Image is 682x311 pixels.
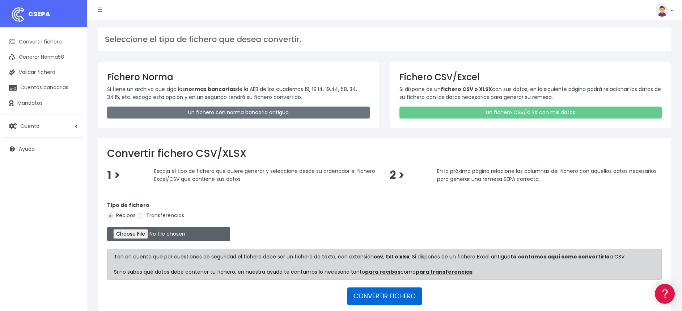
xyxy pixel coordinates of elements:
a: te contamos aquí como convertirlo [511,253,610,260]
a: para recibos [365,268,401,275]
div: Facturación [7,144,137,151]
a: Mandatos [4,96,83,111]
a: Convertir fichero [4,34,83,50]
span: Ayuda [19,145,35,153]
a: para transferencias [416,268,473,275]
h3: Fichero CSV/Excel [399,72,662,82]
p: Si tiene un archivo que siga las de la AEB de los cuadernos 19, 19.14, 19.44, 58, 34, 34.15, etc.... [107,85,370,101]
h3: Fichero Norma [107,72,370,82]
span: 1 > [107,167,120,183]
button: CONVERTIR FICHERO [347,287,422,305]
a: Videotutoriales [7,114,137,125]
a: Formatos [7,92,137,103]
h2: Convertir fichero CSV/XLSX [107,148,662,160]
strong: Tipo de fichero [107,202,149,209]
a: Cuentas bancarias [4,80,83,95]
img: logo [9,5,27,24]
label: Transferencias [137,212,184,219]
a: Validar fichero [4,65,83,80]
span: 2 > [390,167,404,183]
button: Contáctanos [7,194,137,207]
label: Recibos [107,212,136,219]
a: API [7,185,137,196]
a: Perfiles de empresas [7,125,137,137]
a: General [7,155,137,167]
a: Problemas habituales [7,103,137,114]
a: Un fichero CSV/XLSX con mis datos [399,107,662,119]
img: profile [656,4,669,17]
a: Cuenta [4,119,83,134]
span: Cuenta [20,122,39,129]
div: Convertir ficheros [7,80,137,87]
span: En la próxima página relacione las columnas del fichero con aquellos datos necesarios para genera... [437,167,657,183]
a: Generar Norma58 [4,50,83,65]
strong: normas bancarias [185,86,236,93]
a: POWERED BY ENCHANT [99,209,139,216]
strong: csv, txt o xlsx [374,253,410,260]
div: Programadores [7,174,137,181]
span: Escoja el tipo de fichero que quiere generar y seleccione desde su ordenador el fichero Excel/CSV... [154,167,375,183]
a: Información general [7,62,137,73]
a: Ayuda [4,141,83,157]
h3: Seleccione el tipo de fichero que desea convertir. [105,35,664,44]
a: Un fichero con norma bancaria antiguo [107,107,370,119]
span: CSEPA [28,9,50,18]
div: Información general [7,50,137,57]
p: Si dispone de un con sus datos, en la siguiente página podrá relacionar los datos de su fichero c... [399,85,662,101]
div: Ten en cuenta que por cuestiones de seguridad el fichero debe ser un fichero de texto, con extens... [107,249,662,280]
strong: fichero CSV o XLSX [441,86,492,93]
